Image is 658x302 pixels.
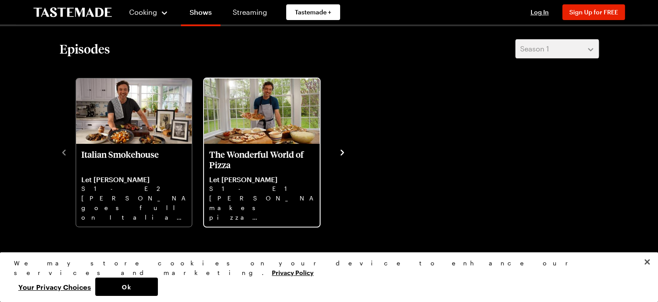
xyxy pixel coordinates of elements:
[33,7,112,17] a: To Tastemade Home Page
[129,2,169,23] button: Cooking
[181,2,220,26] a: Shows
[209,193,314,221] p: [PERSON_NAME] makes pizza magic with two doughs, from Grilled Pizza to Grandma slices to honey-dr...
[81,193,187,221] p: [PERSON_NAME] goes full on Italian steakhouse with Treviso salad, ice cold martinis, and Bistecca...
[295,8,331,17] span: Tastemade +
[203,76,331,227] div: 2 / 2
[81,149,187,170] p: Italian Smokehouse
[272,268,314,276] a: More information about your privacy, opens in a new tab
[515,39,599,58] button: Season 1
[60,146,68,157] button: navigate to previous item
[209,184,314,193] p: S1 - E1
[209,175,314,184] p: Let [PERSON_NAME]
[638,252,657,271] button: Close
[522,8,557,17] button: Log In
[520,44,549,54] span: Season 1
[14,258,637,278] div: We may store cookies on your device to enhance our services and marketing.
[209,149,314,170] p: The Wonderful World of Pizza
[95,278,158,296] button: Ok
[81,175,187,184] p: Let [PERSON_NAME]
[76,78,192,227] div: Italian Smokehouse
[14,258,637,296] div: Privacy
[204,78,320,227] div: The Wonderful World of Pizza
[14,278,95,296] button: Your Privacy Choices
[60,41,110,57] h2: Episodes
[562,4,625,20] button: Sign Up for FREE
[338,146,347,157] button: navigate to next item
[81,149,187,221] a: Italian Smokehouse
[204,78,320,144] img: The Wonderful World of Pizza
[569,8,618,16] span: Sign Up for FREE
[209,149,314,221] a: The Wonderful World of Pizza
[129,8,157,16] span: Cooking
[81,184,187,193] p: S1 - E2
[531,8,549,16] span: Log In
[76,78,192,144] img: Italian Smokehouse
[286,4,340,20] a: Tastemade +
[75,76,203,227] div: 1 / 2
